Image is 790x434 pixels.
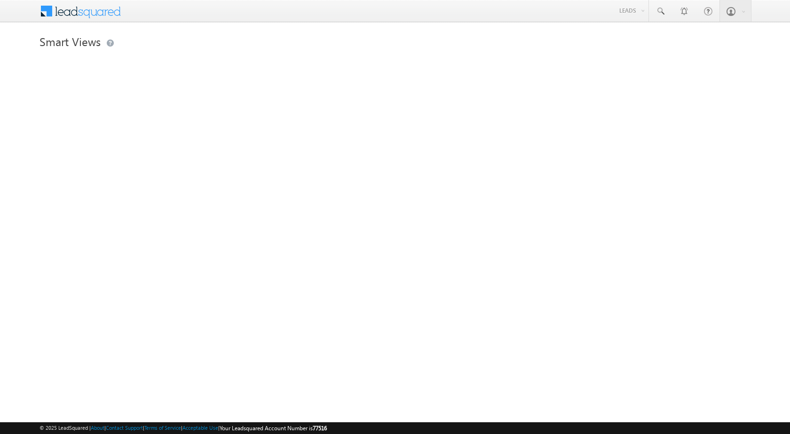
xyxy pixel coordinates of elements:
[39,424,327,433] span: © 2025 LeadSquared | | | | |
[220,425,327,432] span: Your Leadsquared Account Number is
[182,425,218,431] a: Acceptable Use
[144,425,181,431] a: Terms of Service
[313,425,327,432] span: 77516
[106,425,143,431] a: Contact Support
[91,425,104,431] a: About
[39,34,101,49] span: Smart Views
